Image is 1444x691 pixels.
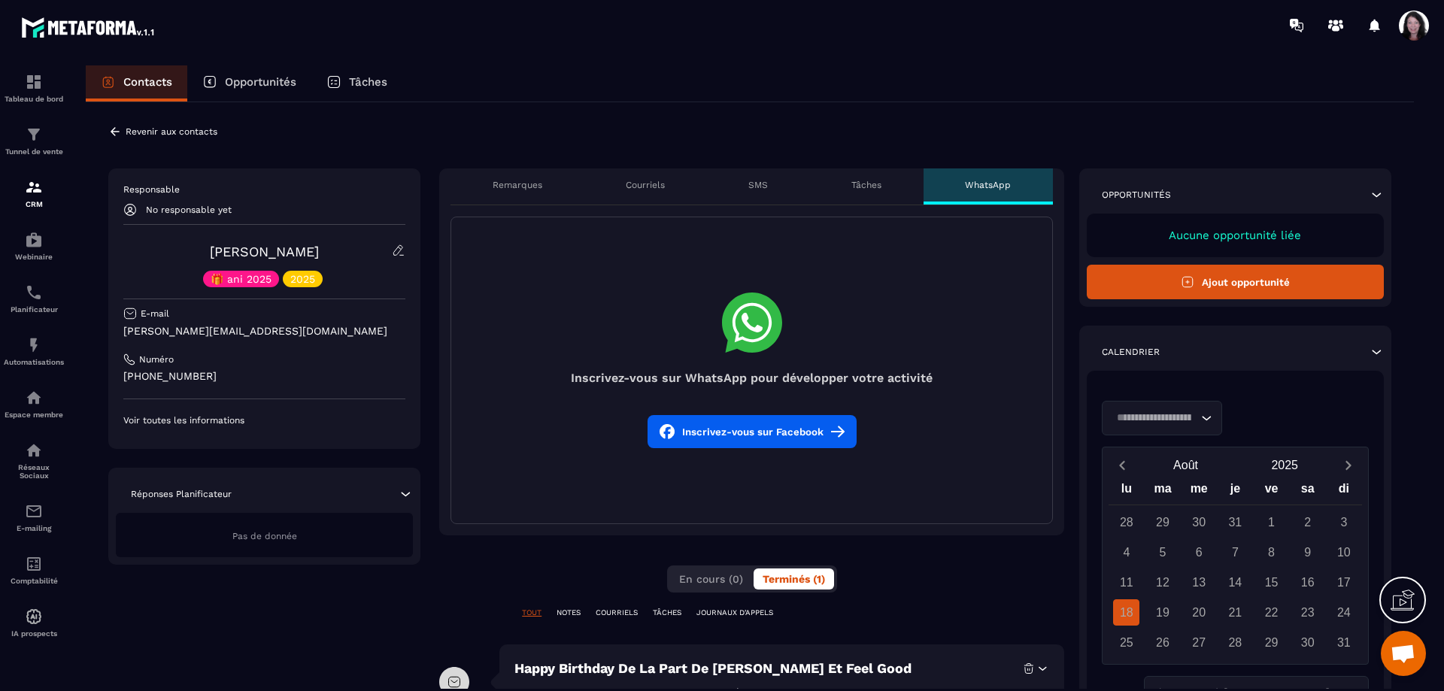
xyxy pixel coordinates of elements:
[1186,539,1212,565] div: 6
[225,75,296,89] p: Opportunités
[1150,599,1176,626] div: 19
[1326,478,1362,505] div: di
[1186,599,1212,626] div: 20
[1113,629,1139,656] div: 25
[1217,478,1253,505] div: je
[1235,452,1334,478] button: Open years overlay
[748,179,768,191] p: SMS
[1150,539,1176,565] div: 5
[1087,265,1384,299] button: Ajout opportunité
[4,491,64,544] a: emailemailE-mailing
[123,369,405,383] p: [PHONE_NUMBER]
[1222,629,1248,656] div: 28
[1150,569,1176,596] div: 12
[1290,478,1326,505] div: sa
[1381,631,1426,676] a: Ouvrir le chat
[1258,569,1285,596] div: 15
[1109,509,1362,656] div: Calendar days
[139,353,174,365] p: Numéro
[1113,539,1139,565] div: 4
[670,568,752,589] button: En cours (0)
[21,14,156,41] img: logo
[754,568,834,589] button: Terminés (1)
[25,555,43,573] img: accountant
[965,179,1011,191] p: WhatsApp
[4,544,64,596] a: accountantaccountantComptabilité
[25,608,43,626] img: automations
[653,608,681,618] p: TÂCHES
[1113,569,1139,596] div: 11
[1258,629,1285,656] div: 29
[1294,599,1321,626] div: 23
[349,75,387,89] p: Tâches
[1294,539,1321,565] div: 9
[1102,401,1222,435] div: Search for option
[1330,569,1357,596] div: 17
[696,608,773,618] p: JOURNAUX D'APPELS
[1112,410,1197,426] input: Search for option
[187,65,311,102] a: Opportunités
[763,573,825,585] span: Terminés (1)
[1109,478,1145,505] div: lu
[1258,509,1285,535] div: 1
[232,531,297,541] span: Pas de donnée
[1253,478,1289,505] div: ve
[1186,629,1212,656] div: 27
[1330,629,1357,656] div: 31
[514,659,912,677] p: Happy Birthday de la part de [PERSON_NAME] et Feel Good
[493,179,542,191] p: Remarques
[679,573,743,585] span: En cours (0)
[25,502,43,520] img: email
[522,608,541,618] p: TOUT
[1102,189,1171,201] p: Opportunités
[123,75,172,89] p: Contacts
[648,415,857,448] button: Inscrivez-vous sur Facebook
[25,441,43,459] img: social-network
[1102,346,1160,358] p: Calendrier
[1136,452,1236,478] button: Open months overlay
[25,73,43,91] img: formation
[1258,539,1285,565] div: 8
[25,389,43,407] img: automations
[1145,478,1181,505] div: ma
[86,65,187,102] a: Contacts
[851,179,881,191] p: Tâches
[626,179,665,191] p: Courriels
[123,324,405,338] p: [PERSON_NAME][EMAIL_ADDRESS][DOMAIN_NAME]
[123,183,405,195] p: Responsable
[25,283,43,302] img: scheduler
[596,608,638,618] p: COURRIELS
[4,95,64,103] p: Tableau de bord
[451,371,1052,385] h4: Inscrivez-vous sur WhatsApp pour développer votre activité
[1330,539,1357,565] div: 10
[4,305,64,314] p: Planificateur
[1181,478,1217,505] div: me
[4,200,64,208] p: CRM
[1186,509,1212,535] div: 30
[4,524,64,532] p: E-mailing
[141,308,169,320] p: E-mail
[1109,455,1136,475] button: Previous month
[1330,599,1357,626] div: 24
[4,220,64,272] a: automationsautomationsWebinaire
[4,430,64,491] a: social-networksocial-networkRéseaux Sociaux
[1294,629,1321,656] div: 30
[210,244,319,259] a: [PERSON_NAME]
[4,411,64,419] p: Espace membre
[211,274,272,284] p: 🎁 ani 2025
[25,178,43,196] img: formation
[4,114,64,167] a: formationformationTunnel de vente
[1330,509,1357,535] div: 3
[1222,599,1248,626] div: 21
[1150,629,1176,656] div: 26
[1222,569,1248,596] div: 14
[4,147,64,156] p: Tunnel de vente
[311,65,402,102] a: Tâches
[1113,599,1139,626] div: 18
[4,463,64,480] p: Réseaux Sociaux
[1186,569,1212,596] div: 13
[131,488,232,500] p: Réponses Planificateur
[4,577,64,585] p: Comptabilité
[1222,509,1248,535] div: 31
[4,62,64,114] a: formationformationTableau de bord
